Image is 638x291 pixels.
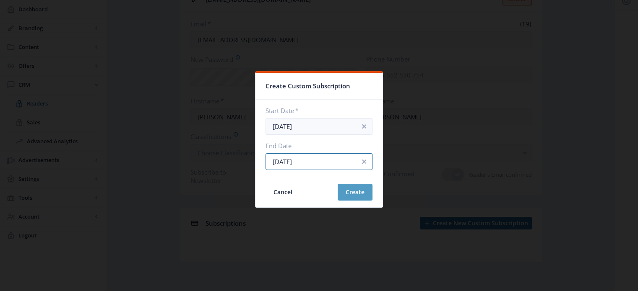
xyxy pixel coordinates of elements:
label: Start Date [266,106,366,115]
button: Create [338,184,372,201]
label: End Date [266,142,366,150]
button: Cancel [266,184,300,201]
input: Start Date [266,118,372,135]
input: End Date [266,153,372,170]
button: info [356,153,372,170]
button: info [356,118,372,135]
nb-icon: info [360,122,368,131]
nb-icon: info [360,157,368,166]
span: Create Custom Subscription [266,80,350,93]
